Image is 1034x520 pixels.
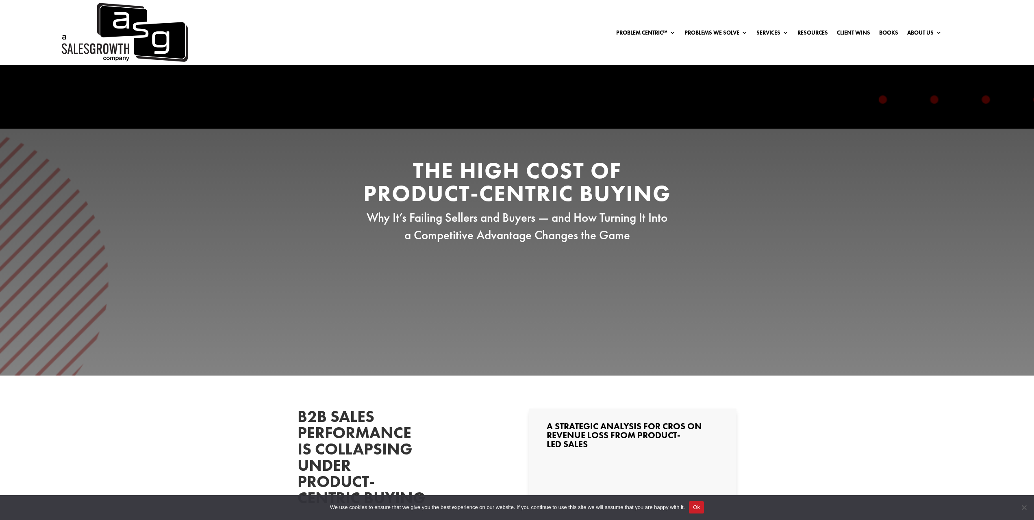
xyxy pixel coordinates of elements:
span: No [1020,503,1028,511]
h2: B2B Sales Performance Is Collapsing Under Product-Centric Buying [298,409,419,510]
p: Why It’s Failing Sellers and Buyers — and How Turning It Into a Competitive Advantage Changes the... [363,209,671,244]
h2: The High Cost of Product-Centric Buying [363,159,671,209]
button: Ok [689,501,704,513]
h3: A Strategic Analysis for CROs on Revenue Loss from Product-Led Sales [547,422,719,453]
span: We use cookies to ensure that we give you the best experience on our website. If you continue to ... [330,503,685,511]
